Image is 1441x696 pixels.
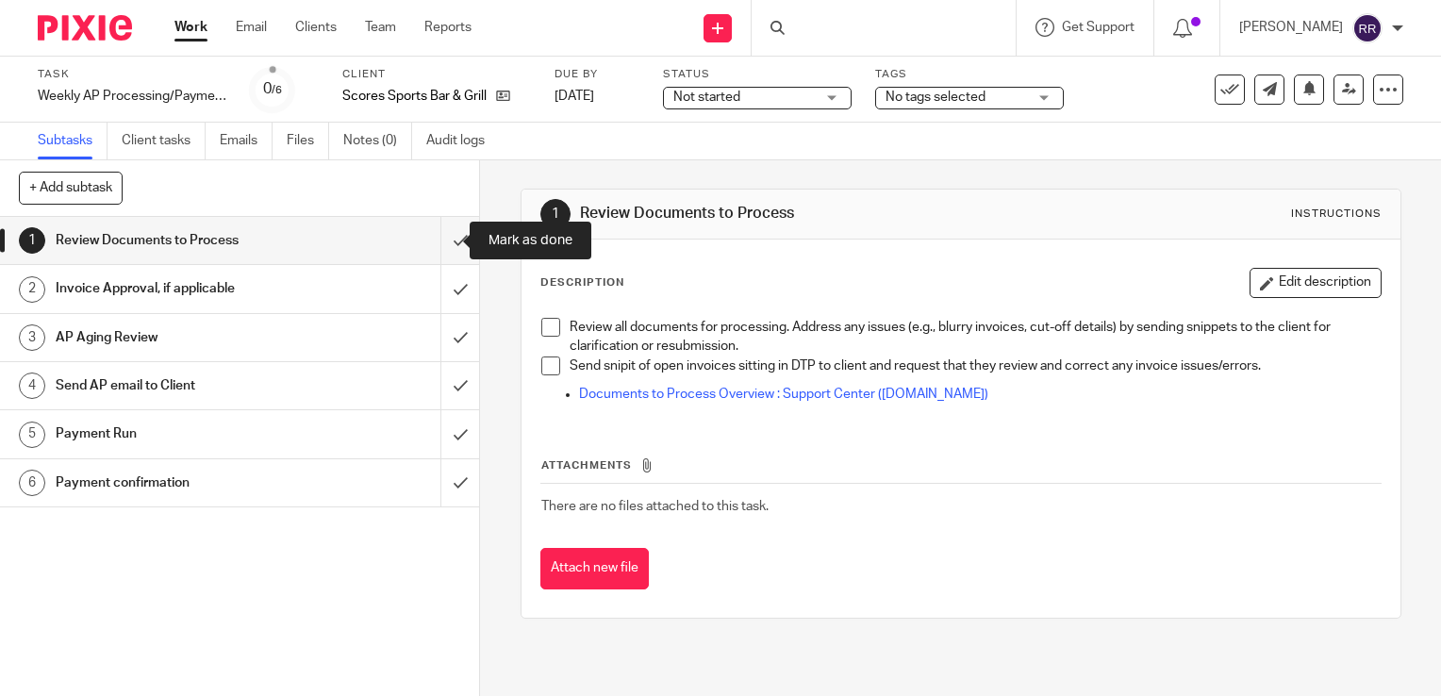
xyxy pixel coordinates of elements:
div: Weekly AP Processing/Payment [38,87,226,106]
span: No tags selected [886,91,986,104]
p: Scores Sports Bar & Grill [342,87,487,106]
div: 1 [540,199,571,229]
label: Tags [875,67,1064,82]
p: Description [540,275,624,290]
a: Client tasks [122,123,206,159]
img: svg%3E [1352,13,1383,43]
div: 6 [19,470,45,496]
h1: Payment confirmation [56,469,300,497]
div: 4 [19,373,45,399]
a: Clients [295,18,337,37]
h1: Payment Run [56,420,300,448]
span: There are no files attached to this task. [541,500,769,513]
a: Team [365,18,396,37]
p: [PERSON_NAME] [1239,18,1343,37]
div: 5 [19,422,45,448]
a: Email [236,18,267,37]
h1: Send AP email to Client [56,372,300,400]
a: Emails [220,123,273,159]
a: Subtasks [38,123,108,159]
p: Send snipit of open invoices sitting in DTP to client and request that they review and correct an... [570,356,1381,375]
small: /6 [272,85,282,95]
span: Not started [673,91,740,104]
a: Files [287,123,329,159]
a: Notes (0) [343,123,412,159]
div: 0 [263,78,282,100]
div: 2 [19,276,45,303]
label: Task [38,67,226,82]
span: [DATE] [555,90,594,103]
h1: AP Aging Review [56,323,300,352]
div: 3 [19,324,45,351]
span: Get Support [1062,21,1135,34]
p: Review all documents for processing. Address any issues (e.g., blurry invoices, cut-off details) ... [570,318,1381,356]
h1: Review Documents to Process [580,204,1001,224]
label: Client [342,67,531,82]
button: + Add subtask [19,172,123,204]
button: Attach new file [540,548,649,590]
div: 1 [19,227,45,254]
img: Pixie [38,15,132,41]
h1: Invoice Approval, if applicable [56,274,300,303]
span: Attachments [541,460,632,471]
label: Due by [555,67,639,82]
a: Work [174,18,207,37]
div: Instructions [1291,207,1382,222]
a: Reports [424,18,472,37]
button: Edit description [1250,268,1382,298]
h1: Review Documents to Process [56,226,300,255]
label: Status [663,67,852,82]
a: Audit logs [426,123,499,159]
a: Documents to Process Overview : Support Center ([DOMAIN_NAME]) [579,388,988,401]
